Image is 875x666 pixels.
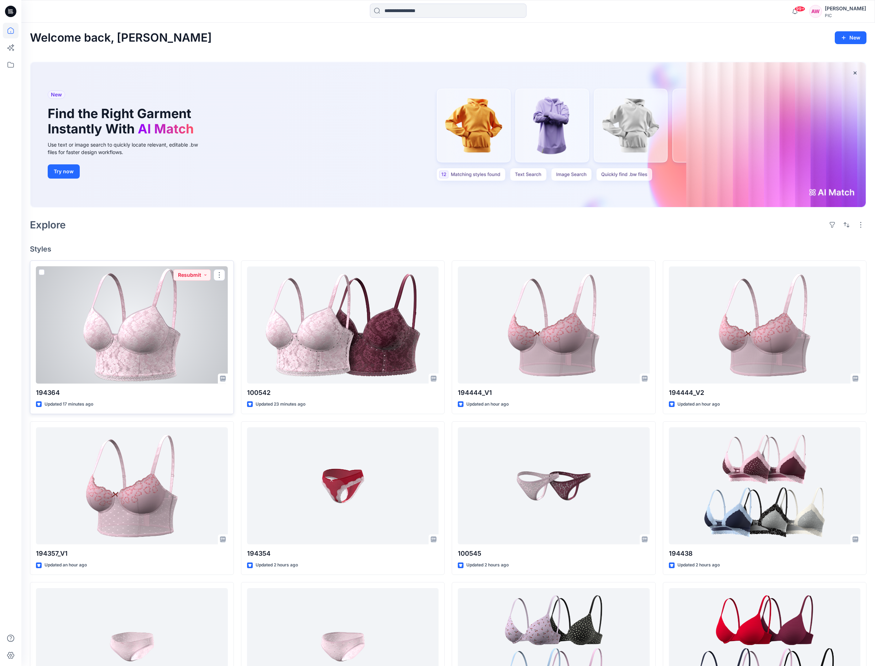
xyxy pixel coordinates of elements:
[36,388,228,398] p: 194364
[669,549,861,559] p: 194438
[677,561,720,569] p: Updated 2 hours ago
[677,401,720,408] p: Updated an hour ago
[247,388,439,398] p: 100542
[458,427,650,545] a: 100545
[256,561,298,569] p: Updated 2 hours ago
[30,245,866,253] h4: Styles
[51,90,62,99] span: New
[247,266,439,384] a: 100542
[48,164,80,179] button: Try now
[138,121,194,137] span: AI Match
[795,6,805,12] span: 99+
[44,401,93,408] p: Updated 17 minutes ago
[809,5,822,18] div: AW
[256,401,305,408] p: Updated 23 minutes ago
[669,388,861,398] p: 194444_V2
[247,427,439,545] a: 194354
[36,427,228,545] a: 194357_V1
[48,106,197,137] h1: Find the Right Garment Instantly With
[825,4,866,13] div: [PERSON_NAME]
[669,266,861,384] a: 194444_V2
[835,31,866,44] button: New
[458,549,650,559] p: 100545
[36,266,228,384] a: 194364
[458,388,650,398] p: 194444_V1
[458,266,650,384] a: 194444_V1
[466,561,509,569] p: Updated 2 hours ago
[466,401,509,408] p: Updated an hour ago
[247,549,439,559] p: 194354
[44,561,87,569] p: Updated an hour ago
[30,31,212,44] h2: Welcome back, [PERSON_NAME]
[669,427,861,545] a: 194438
[48,141,208,156] div: Use text or image search to quickly locate relevant, editable .bw files for faster design workflows.
[825,13,866,18] div: PIC
[36,549,228,559] p: 194357_V1
[30,219,66,231] h2: Explore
